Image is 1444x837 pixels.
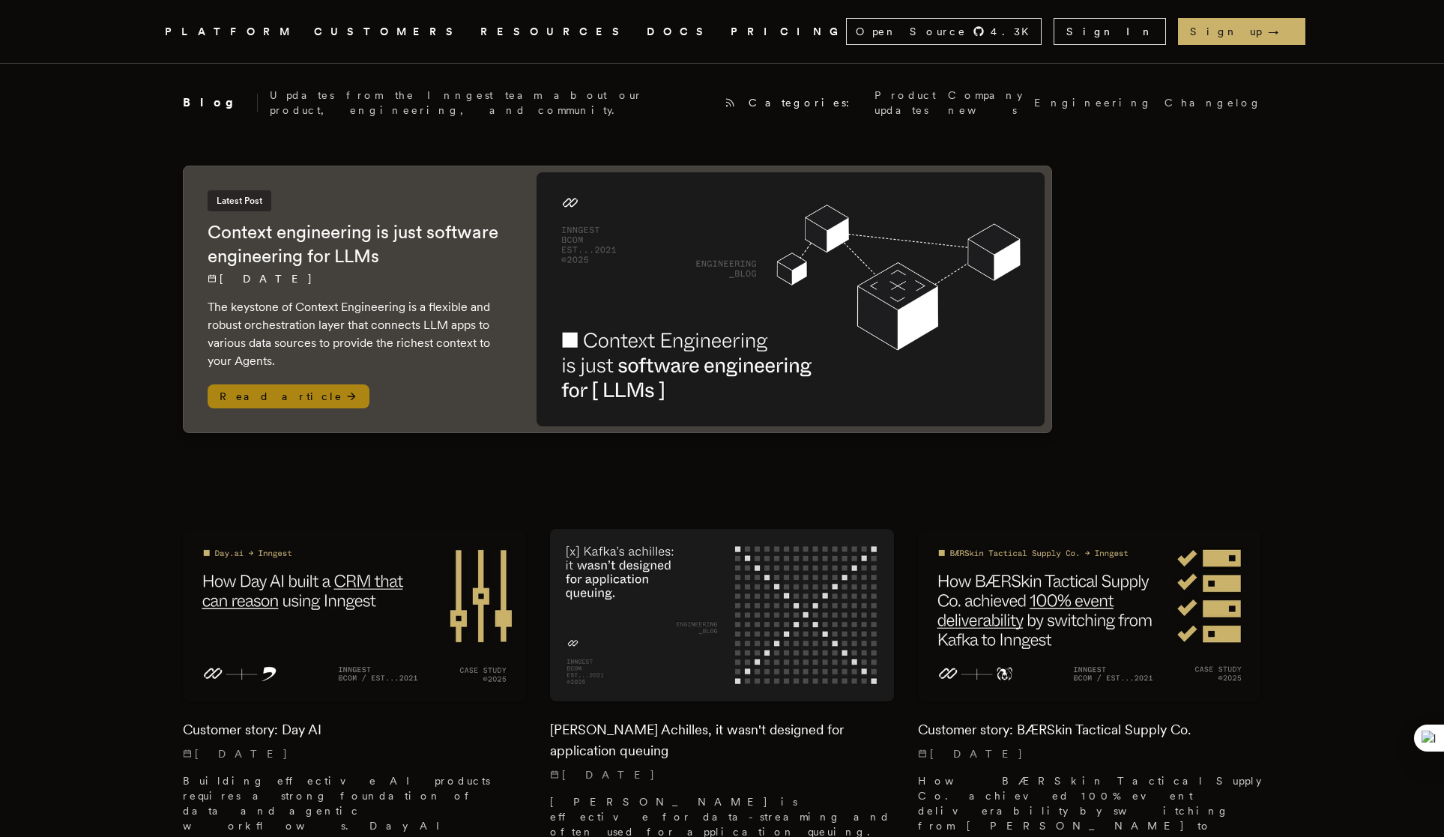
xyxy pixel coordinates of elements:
p: The keystone of Context Engineering is a flexible and robust orchestration layer that connects LL... [208,298,507,370]
span: Open Source [856,24,967,39]
p: [DATE] [550,767,894,782]
span: Read article [208,384,369,408]
a: CUSTOMERS [314,22,462,41]
h2: Customer story: Day AI [183,719,527,740]
a: DOCS [647,22,713,41]
a: Changelog [1164,95,1262,110]
h2: Blog [183,94,258,112]
p: [DATE] [918,746,1262,761]
p: [DATE] [208,271,507,286]
p: Updates from the Inngest team about our product, engineering, and community. [270,88,713,118]
button: PLATFORM [165,22,296,41]
a: Engineering [1034,95,1153,110]
a: Sign In [1054,18,1166,45]
span: Categories: [749,95,863,110]
a: Latest PostContext engineering is just software engineering for LLMs[DATE] The keystone of Contex... [183,166,1052,433]
a: PRICING [731,22,846,41]
img: Featured image for Context engineering is just software engineering for LLMs blog post [537,172,1045,426]
img: Featured image for Kafka's Achilles, it wasn't designed for application queuing blog post [550,529,894,701]
span: 4.3 K [991,24,1038,39]
h2: Customer story: BÆRSkin Tactical Supply Co. [918,719,1262,740]
a: Company news [948,88,1022,118]
span: Latest Post [208,190,271,211]
h2: Context engineering is just software engineering for LLMs [208,220,507,268]
h2: [PERSON_NAME] Achilles, it wasn't designed for application queuing [550,719,894,761]
a: Product updates [874,88,936,118]
span: → [1268,24,1293,39]
a: Sign up [1178,18,1305,45]
img: Featured image for Customer story: Day AI blog post [183,529,527,701]
button: RESOURCES [480,22,629,41]
p: [DATE] [183,746,527,761]
img: Featured image for Customer story: BÆRSkin Tactical Supply Co. blog post [918,529,1262,701]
